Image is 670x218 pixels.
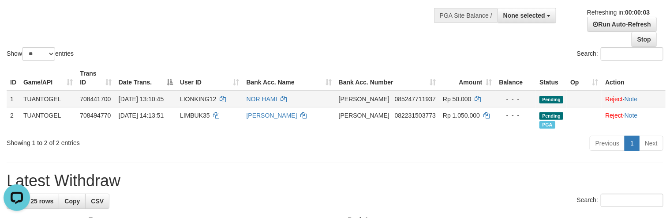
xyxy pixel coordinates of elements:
select: Showentries [22,47,55,61]
td: TUANTOGEL [20,91,76,107]
h1: Latest Withdraw [7,172,663,190]
a: Copy [59,194,86,209]
a: Note [625,112,638,119]
span: Marked by aafzefaya [539,121,555,129]
th: Op: activate to sort column ascending [567,65,602,91]
div: PGA Site Balance / [434,8,498,23]
span: [DATE] 13:10:45 [119,96,164,103]
th: Amount: activate to sort column ascending [439,65,495,91]
a: Previous [590,136,625,151]
span: 708494770 [80,112,111,119]
td: 1 [7,91,20,107]
button: None selected [498,8,556,23]
span: [PERSON_NAME] [339,96,389,103]
a: Next [639,136,663,151]
a: Run Auto-Refresh [588,17,657,32]
th: Game/API: activate to sort column ascending [20,65,76,91]
th: Bank Acc. Name: activate to sort column ascending [243,65,335,91]
a: Reject [605,112,623,119]
a: Reject [605,96,623,103]
span: Rp 50.000 [443,96,472,103]
button: Open LiveChat chat widget [4,4,30,30]
span: Pending [539,112,563,120]
span: [DATE] 14:13:51 [119,112,164,119]
input: Search: [601,194,663,207]
strong: 00:00:03 [625,9,650,16]
div: - - - [499,95,532,103]
th: Trans ID: activate to sort column ascending [76,65,115,91]
input: Search: [601,47,663,61]
a: 1 [625,136,640,151]
div: Showing 1 to 2 of 2 entries [7,135,273,147]
a: NOR HAMI [247,96,277,103]
span: Rp 1.050.000 [443,112,480,119]
span: LIONKING12 [180,96,216,103]
span: None selected [503,12,545,19]
span: Pending [539,96,563,103]
span: Copy 085247711937 to clipboard [395,96,436,103]
td: · [602,107,666,132]
span: CSV [91,198,104,205]
label: Search: [577,194,663,207]
a: Note [625,96,638,103]
th: ID [7,65,20,91]
label: Search: [577,47,663,61]
a: CSV [85,194,109,209]
span: Copy [64,198,80,205]
th: User ID: activate to sort column ascending [176,65,243,91]
th: Bank Acc. Number: activate to sort column ascending [335,65,439,91]
span: Copy 082231503773 to clipboard [395,112,436,119]
a: [PERSON_NAME] [247,112,297,119]
th: Date Trans.: activate to sort column descending [115,65,176,91]
th: Status [536,65,567,91]
label: Show entries [7,47,74,61]
span: [PERSON_NAME] [339,112,389,119]
a: Stop [632,32,657,47]
span: LIMBUK35 [180,112,210,119]
td: TUANTOGEL [20,107,76,132]
span: 708441700 [80,96,111,103]
div: - - - [499,111,532,120]
th: Balance [495,65,536,91]
th: Action [602,65,666,91]
td: 2 [7,107,20,132]
td: · [602,91,666,107]
span: Refreshing in: [587,9,650,16]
